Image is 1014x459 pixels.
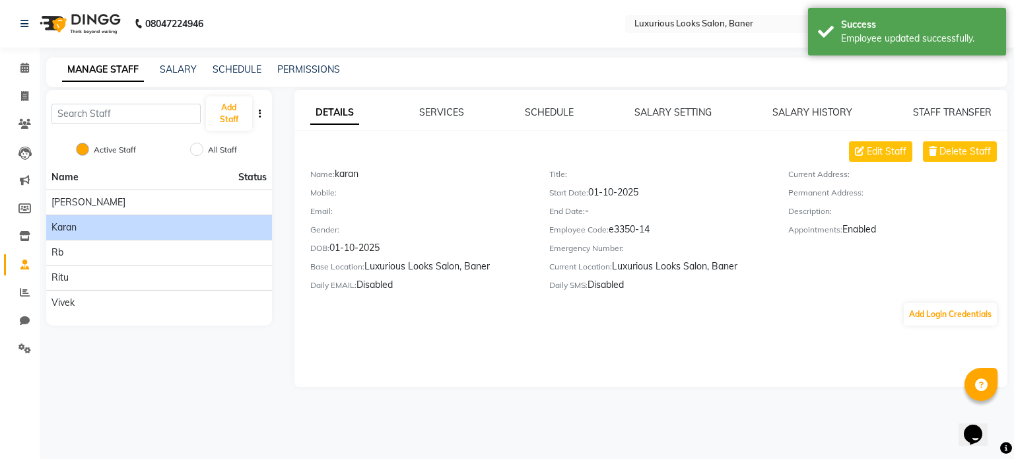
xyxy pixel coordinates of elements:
[849,141,912,162] button: Edit Staff
[206,96,252,131] button: Add Staff
[51,104,201,124] input: Search Staff
[904,303,997,326] button: Add Login Credentials
[549,205,585,217] label: End Date:
[788,187,863,199] label: Permanent Address:
[549,186,768,204] div: 01-10-2025
[867,145,906,159] span: Edit Staff
[549,278,768,297] div: Disabled
[310,168,335,180] label: Name:
[145,5,203,42] b: 08047224946
[51,296,75,310] span: vivek
[51,171,79,183] span: Name
[525,106,574,118] a: SCHEDULE
[959,406,1001,446] iframe: chat widget
[913,106,992,118] a: STAFF TRANSFER
[277,63,340,75] a: PERMISSIONS
[549,279,588,291] label: Daily SMS:
[310,101,359,125] a: DETAILS
[238,170,267,184] span: Status
[208,144,237,156] label: All Staff
[310,260,529,278] div: Luxurious Looks Salon, Baner
[549,261,612,273] label: Current Location:
[788,205,832,217] label: Description:
[310,279,356,291] label: Daily EMAIL:
[51,195,125,209] span: [PERSON_NAME]
[549,224,609,236] label: Employee Code:
[788,168,850,180] label: Current Address:
[923,141,997,162] button: Delete Staff
[634,106,712,118] a: SALARY SETTING
[51,271,69,285] span: Ritu
[34,5,124,42] img: logo
[310,224,339,236] label: Gender:
[94,144,136,156] label: Active Staff
[310,187,337,199] label: Mobile:
[51,246,63,260] span: rb
[549,204,768,223] div: -
[939,145,991,159] span: Delete Staff
[310,167,529,186] div: karan
[549,242,624,254] label: Emergency Number:
[310,241,529,260] div: 01-10-2025
[788,223,1007,241] div: Enabled
[549,260,768,278] div: Luxurious Looks Salon, Baner
[310,242,329,254] label: DOB:
[51,221,77,234] span: karan
[160,63,197,75] a: SALARY
[310,205,333,217] label: Email:
[841,32,996,46] div: Employee updated successfully.
[549,223,768,241] div: e3350-14
[549,187,588,199] label: Start Date:
[788,224,842,236] label: Appointments:
[310,261,364,273] label: Base Location:
[310,278,529,297] div: Disabled
[419,106,464,118] a: SERVICES
[62,58,144,82] a: MANAGE STAFF
[213,63,261,75] a: SCHEDULE
[549,168,567,180] label: Title:
[772,106,852,118] a: SALARY HISTORY
[841,18,996,32] div: Success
